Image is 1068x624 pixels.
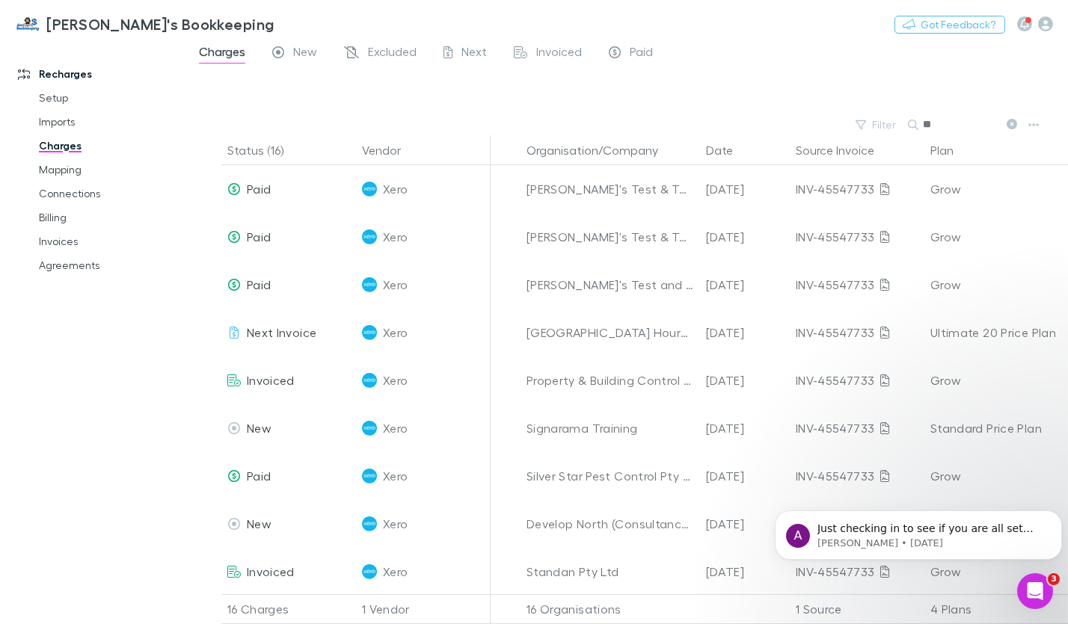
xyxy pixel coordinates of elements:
span: New [247,516,271,531]
span: Invoiced [247,373,295,387]
img: Xero's Logo [362,564,377,579]
a: Recharges [3,62,194,86]
div: [DATE] [700,404,790,452]
div: [PERSON_NAME]'s Test & Tag ([GEOGRAPHIC_DATA] & [GEOGRAPHIC_DATA]) [527,213,694,261]
img: Xero's Logo [362,469,377,484]
span: Xero [383,404,408,452]
span: Xero [383,261,408,309]
a: Billing [24,206,194,229]
div: INV-45547733 [796,356,918,404]
div: INV-45547733 [796,452,918,500]
div: [PERSON_NAME]'s Test & Tag (Belconnen) [527,165,694,213]
div: Silver Star Pest Control Pty Ltd [527,452,694,500]
span: Charges [199,44,245,64]
a: Agreements [24,253,194,277]
img: Xero's Logo [362,182,377,197]
span: Paid [247,182,271,196]
div: INV-45547733 [796,404,918,452]
button: Organisation/Company [527,135,676,165]
div: [DATE] [700,309,790,356]
img: Xero's Logo [362,516,377,531]
img: Xero's Logo [362,421,377,436]
button: Source Invoice [796,135,892,165]
a: Connections [24,182,194,206]
span: Xero [383,165,408,213]
button: Filter [848,116,905,134]
div: [DATE] [700,165,790,213]
img: Xero's Logo [362,373,377,388]
div: 1 Vendor [356,594,491,624]
div: [DATE] [700,452,790,500]
span: Xero [383,452,408,500]
img: Xero's Logo [362,229,377,244]
img: Jim's Bookkeeping's Logo [15,15,40,33]
div: [DATE] [700,213,790,261]
a: Setup [24,86,194,110]
iframe: Intercom live chat [1017,573,1053,609]
span: New [293,44,317,64]
span: Excluded [368,44,417,64]
span: Next Invoice [247,325,316,339]
a: Imports [24,110,194,134]
a: Mapping [24,158,194,182]
div: [DATE] [700,356,790,404]
span: Paid [630,44,653,64]
a: Invoices [24,229,194,253]
button: Vendor [362,135,419,165]
span: 3 [1048,573,1060,585]
button: Status (16) [227,135,301,165]
div: INV-45547733 [796,213,918,261]
div: INV-45547733 [796,261,918,309]
span: Paid [247,469,271,483]
span: Xero [383,309,408,356]
img: Xero's Logo [362,277,377,292]
a: [PERSON_NAME]'s Bookkeeping [6,6,283,42]
span: Xero [383,356,408,404]
span: Xero [383,548,408,596]
div: 16 Organisations [521,594,700,624]
div: INV-45547733 [796,309,918,356]
div: [PERSON_NAME]'s Test and Tag [GEOGRAPHIC_DATA] [527,261,694,309]
span: Next [461,44,487,64]
h3: [PERSON_NAME]'s Bookkeeping [46,15,274,33]
div: Standan Pty Ltd [527,548,694,596]
a: Charges [24,134,194,158]
div: INV-45547733 [796,165,918,213]
div: [DATE] [700,500,790,548]
div: [GEOGRAPHIC_DATA] Hours Care [527,309,694,356]
button: Date [706,135,751,165]
button: Got Feedback? [894,16,1005,34]
button: Plan [930,135,972,165]
span: New [247,421,271,435]
span: Paid [247,229,271,244]
span: Invoiced [536,44,582,64]
div: [DATE] [700,261,790,309]
div: 16 Charges [221,594,356,624]
span: Paid [247,277,271,291]
div: 1 Source [790,594,924,624]
div: Property & Building Control Consultant Pty Ltd [527,356,694,404]
img: Xero's Logo [362,325,377,340]
iframe: Intercom notifications message [769,479,1068,584]
div: Signarama Training [527,404,694,452]
div: [DATE] [700,548,790,596]
div: Develop North (Consultancy) Pty Ltd [527,500,694,548]
span: Xero [383,213,408,261]
span: Xero [383,500,408,548]
span: Invoiced [247,564,295,578]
